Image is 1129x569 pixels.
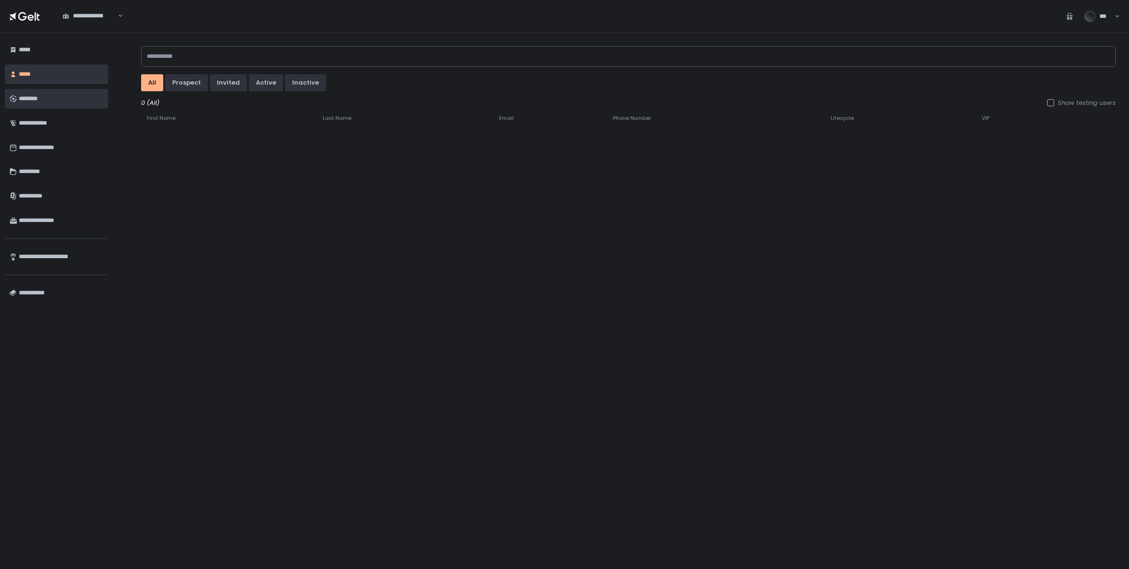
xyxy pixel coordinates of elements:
[141,99,1116,107] div: 0 (All)
[285,74,326,91] button: inactive
[499,115,514,122] span: Email
[147,115,175,122] span: First Name
[116,11,117,21] input: Search for option
[56,6,123,26] div: Search for option
[217,79,240,87] div: invited
[256,79,276,87] div: active
[292,79,319,87] div: inactive
[210,74,247,91] button: invited
[165,74,208,91] button: prospect
[323,115,351,122] span: Last Name
[141,74,163,91] button: All
[148,79,156,87] div: All
[982,115,989,122] span: VIP
[831,115,854,122] span: Lifecycle
[172,79,201,87] div: prospect
[613,115,651,122] span: Phone Number
[249,74,283,91] button: active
